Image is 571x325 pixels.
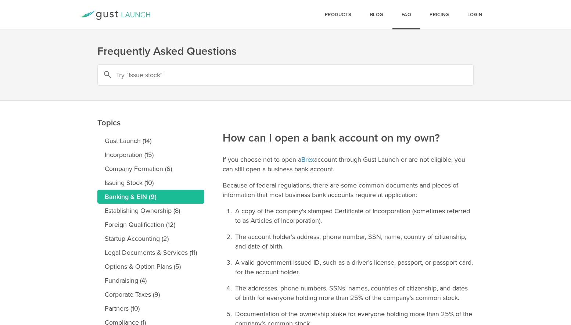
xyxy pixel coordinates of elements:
[234,232,474,251] li: The account holder's address, phone number, SSN, name, country of citizenship, and date of birth.
[223,81,474,146] h2: How can I open a bank account on my own?
[234,206,474,225] li: A copy of the company's stamped Certificate of Incorporation (sometimes referred to as Articles o...
[301,156,314,164] a: Brex
[97,148,204,162] a: Incorporation (15)
[97,190,204,204] a: Banking & EIN (9)
[234,283,474,303] li: The addresses, phone numbers, SSNs, names, countries of citizenship, and dates of birth for every...
[97,287,204,301] a: Corporate Taxes (9)
[97,44,474,59] h1: Frequently Asked Questions
[97,204,204,218] a: Establishing Ownership (8)
[97,274,204,287] a: Fundraising (4)
[97,232,204,246] a: Startup Accounting (2)
[97,260,204,274] a: Options & Option Plans (5)
[97,218,204,232] a: Foreign Qualification (12)
[97,64,474,86] input: Try "Issue stock"
[97,134,204,148] a: Gust Launch (14)
[234,258,474,277] li: A valid government-issued ID, such as a driver's license, passport, or passport card, for the acc...
[97,162,204,176] a: Company Formation (6)
[97,301,204,315] a: Partners (10)
[97,176,204,190] a: Issuing Stock (10)
[223,155,474,174] p: If you choose not to open a account through Gust Launch or are not eligible, you can still open a...
[97,246,204,260] a: Legal Documents & Services (11)
[223,181,474,200] p: Because of federal regulations, there are some common documents and pieces of information that mo...
[97,66,204,130] h2: Topics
